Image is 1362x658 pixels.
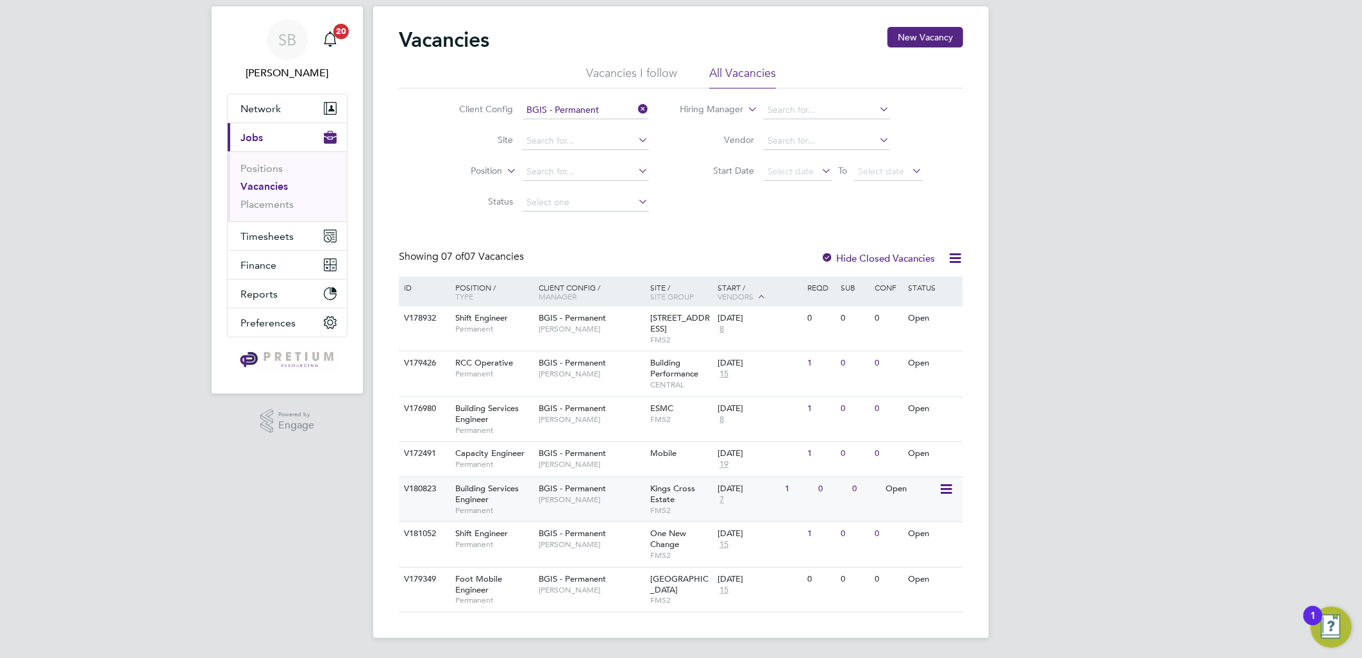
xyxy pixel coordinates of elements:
[539,494,644,505] span: [PERSON_NAME]
[455,448,525,459] span: Capacity Engineer
[718,369,730,380] span: 15
[871,522,905,546] div: 0
[523,163,649,181] input: Search for...
[651,414,712,425] span: FMS2
[718,324,726,335] span: 8
[718,448,801,459] div: [DATE]
[718,539,730,550] span: 15
[651,448,677,459] span: Mobile
[539,324,644,334] span: [PERSON_NAME]
[905,568,961,591] div: Open
[539,414,644,425] span: [PERSON_NAME]
[804,568,837,591] div: 0
[905,307,961,330] div: Open
[718,585,730,596] span: 15
[539,539,644,550] span: [PERSON_NAME]
[455,539,532,550] span: Permanent
[240,162,283,174] a: Positions
[523,194,649,212] input: Select one
[228,123,347,151] button: Jobs
[718,291,753,301] span: Vendors
[455,595,532,605] span: Permanent
[651,403,674,414] span: ESMC
[539,585,644,595] span: [PERSON_NAME]
[651,595,712,605] span: FMS2
[838,442,871,466] div: 0
[718,313,801,324] div: [DATE]
[227,19,348,81] a: SB[PERSON_NAME]
[709,65,776,89] li: All Vacancies
[905,276,961,298] div: Status
[455,528,508,539] span: Shift Engineer
[539,291,576,301] span: Manager
[651,335,712,345] span: FMS2
[905,397,961,421] div: Open
[539,312,606,323] span: BGIS - Permanent
[871,276,905,298] div: Conf
[887,27,963,47] button: New Vacancy
[871,442,905,466] div: 0
[317,19,343,60] a: 20
[535,276,648,307] div: Client Config /
[1311,607,1352,648] button: Open Resource Center, 1 new notification
[718,414,726,425] span: 8
[455,324,532,334] span: Permanent
[240,103,281,115] span: Network
[401,568,446,591] div: V179349
[586,65,677,89] li: Vacancies I follow
[651,312,710,334] span: [STREET_ADDRESS]
[401,351,446,375] div: V179426
[782,477,815,501] div: 1
[446,276,535,307] div: Position /
[455,312,508,323] span: Shift Engineer
[240,198,294,210] a: Placements
[804,522,837,546] div: 1
[227,65,348,81] span: Sasha Baird
[240,317,296,329] span: Preferences
[278,31,296,48] span: SB
[764,132,890,150] input: Search for...
[399,27,489,53] h2: Vacancies
[871,568,905,591] div: 0
[539,459,644,469] span: [PERSON_NAME]
[714,276,804,308] div: Start /
[455,459,532,469] span: Permanent
[768,165,814,177] span: Select date
[455,291,473,301] span: Type
[838,276,871,298] div: Sub
[804,276,837,298] div: Reqd
[212,6,363,394] nav: Main navigation
[333,24,349,39] span: 20
[278,420,314,431] span: Engage
[455,369,532,379] span: Permanent
[718,358,801,369] div: [DATE]
[228,308,347,337] button: Preferences
[401,276,446,298] div: ID
[228,151,347,221] div: Jobs
[816,477,849,501] div: 0
[455,357,513,368] span: RCC Operative
[539,403,606,414] span: BGIS - Permanent
[539,573,606,584] span: BGIS - Permanent
[804,442,837,466] div: 1
[905,522,961,546] div: Open
[651,505,712,516] span: FMS2
[804,397,837,421] div: 1
[905,442,961,466] div: Open
[838,568,871,591] div: 0
[1310,616,1316,632] div: 1
[455,425,532,435] span: Permanent
[228,251,347,279] button: Finance
[871,397,905,421] div: 0
[539,357,606,368] span: BGIS - Permanent
[440,103,514,115] label: Client Config
[240,288,278,300] span: Reports
[539,483,606,494] span: BGIS - Permanent
[651,550,712,561] span: FMS2
[401,477,446,501] div: V180823
[278,409,314,420] span: Powered by
[240,180,288,192] a: Vacancies
[651,291,694,301] span: Site Group
[718,403,801,414] div: [DATE]
[401,397,446,421] div: V176980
